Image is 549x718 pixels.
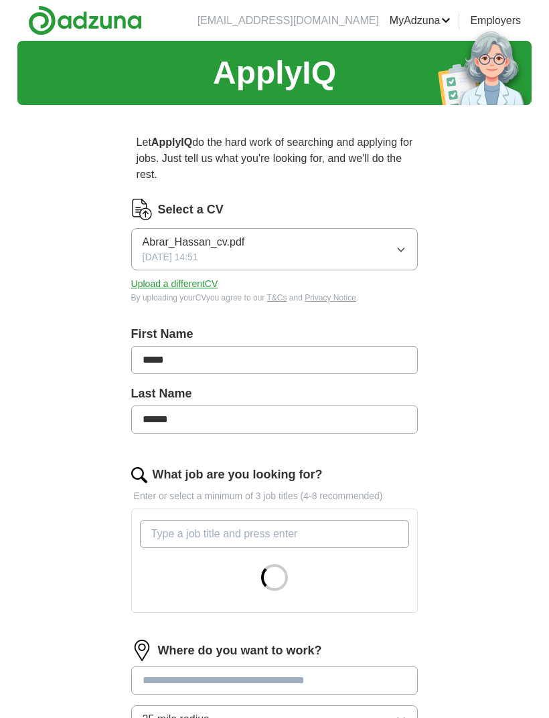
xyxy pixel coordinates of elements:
img: location.png [131,640,153,661]
div: By uploading your CV you agree to our and . [131,292,418,304]
li: [EMAIL_ADDRESS][DOMAIN_NAME] [198,13,379,29]
a: Employers [470,13,521,29]
img: CV Icon [131,199,153,220]
p: Let do the hard work of searching and applying for jobs. Just tell us what you're looking for, an... [131,129,418,188]
label: First Name [131,325,418,343]
label: What job are you looking for? [153,466,323,484]
p: Enter or select a minimum of 3 job titles (4-8 recommended) [131,489,418,503]
a: MyAdzuna [390,13,451,29]
input: Type a job title and press enter [140,520,410,548]
button: Upload a differentCV [131,277,218,291]
button: Abrar_Hassan_cv.pdf[DATE] 14:51 [131,228,418,270]
label: Select a CV [158,201,224,219]
span: Abrar_Hassan_cv.pdf [143,234,245,250]
a: T&Cs [266,293,287,302]
label: Last Name [131,385,418,403]
label: Where do you want to work? [158,642,322,660]
a: Privacy Notice [305,293,356,302]
img: Adzuna logo [28,5,142,35]
img: search.png [131,467,147,483]
strong: ApplyIQ [151,137,192,148]
span: [DATE] 14:51 [143,250,198,264]
h1: ApplyIQ [213,49,336,97]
